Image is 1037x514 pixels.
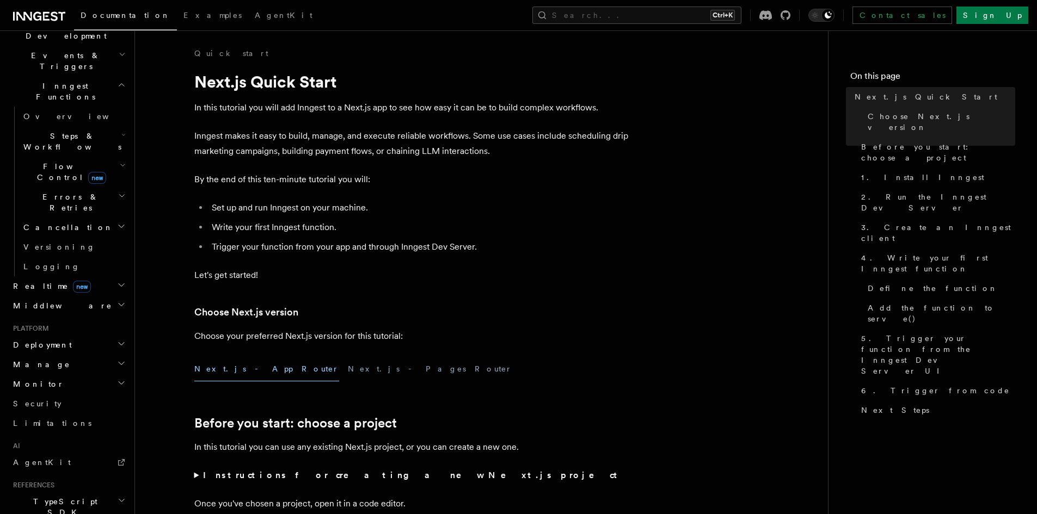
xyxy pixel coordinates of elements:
[208,200,630,215] li: Set up and run Inngest on your machine.
[861,222,1015,244] span: 3. Create an Inngest client
[9,379,64,389] span: Monitor
[348,357,512,381] button: Next.js - Pages Router
[956,7,1028,24] a: Sign Up
[19,131,121,152] span: Steps & Workflows
[194,128,630,159] p: Inngest makes it easy to build, manage, and execute reliable workflows. Some use cases include sc...
[23,112,136,121] span: Overview
[9,394,128,413] a: Security
[9,324,49,333] span: Platform
[9,335,128,355] button: Deployment
[23,262,80,271] span: Logging
[868,283,998,294] span: Define the function
[194,439,630,455] p: In this tutorial you can use any existing Next.js project, or you can create a new one.
[177,3,248,29] a: Examples
[808,9,834,22] button: Toggle dark mode
[857,168,1015,187] a: 1. Install Inngest
[19,107,128,126] a: Overview
[9,107,128,276] div: Inngest Functions
[9,359,70,370] span: Manage
[861,172,984,183] span: 1. Install Inngest
[857,381,1015,400] a: 6. Trigger from code
[74,3,177,30] a: Documentation
[857,187,1015,218] a: 2. Run the Inngest Dev Server
[194,268,630,283] p: Let's get started!
[868,302,1015,324] span: Add the function to serve()
[710,10,735,21] kbd: Ctrl+K
[208,220,630,235] li: Write your first Inngest function.
[857,248,1015,278] a: 4. Write your first Inngest function
[863,278,1015,298] a: Define the function
[857,400,1015,420] a: Next Steps
[255,11,312,20] span: AgentKit
[861,191,1015,213] span: 2. Run the Inngest Dev Server
[19,161,120,183] span: Flow Control
[13,399,62,408] span: Security
[19,237,128,257] a: Versioning
[861,252,1015,274] span: 4. Write your first Inngest function
[863,298,1015,329] a: Add the function to serve()
[855,91,997,102] span: Next.js Quick Start
[194,496,630,511] p: Once you've chosen a project, open it in a code editor.
[194,329,630,344] p: Choose your preferred Next.js version for this tutorial:
[850,70,1015,87] h4: On this page
[9,46,128,76] button: Events & Triggers
[81,11,170,20] span: Documentation
[73,281,91,293] span: new
[852,7,952,24] a: Contact sales
[9,442,20,450] span: AI
[9,80,118,102] span: Inngest Functions
[861,141,1015,163] span: Before you start: choose a project
[183,11,242,20] span: Examples
[19,187,128,218] button: Errors & Retries
[194,100,630,115] p: In this tutorial you will add Inngest to a Next.js app to see how easy it can be to build complex...
[194,357,339,381] button: Next.js - App Router
[194,416,397,431] a: Before you start: choose a project
[19,222,113,233] span: Cancellation
[9,276,128,296] button: Realtimenew
[9,413,128,433] a: Limitations
[9,300,112,311] span: Middleware
[863,107,1015,137] a: Choose Next.js version
[208,239,630,255] li: Trigger your function from your app and through Inngest Dev Server.
[857,137,1015,168] a: Before you start: choose a project
[9,453,128,472] a: AgentKit
[19,191,118,213] span: Errors & Retries
[861,333,1015,376] span: 5. Trigger your function from the Inngest Dev Server UI
[13,458,71,467] span: AgentKit
[19,157,128,187] button: Flow Controlnew
[194,305,298,320] a: Choose Next.js version
[13,419,91,428] span: Limitations
[9,15,128,46] button: Local Development
[861,405,929,416] span: Next Steps
[9,481,54,490] span: References
[88,172,106,184] span: new
[9,281,91,292] span: Realtime
[9,50,119,72] span: Events & Triggers
[194,48,268,59] a: Quick start
[861,385,1010,396] span: 6. Trigger from code
[9,76,128,107] button: Inngest Functions
[532,7,741,24] button: Search...Ctrl+K
[19,218,128,237] button: Cancellation
[857,329,1015,381] a: 5. Trigger your function from the Inngest Dev Server UI
[850,87,1015,107] a: Next.js Quick Start
[19,257,128,276] a: Logging
[9,20,119,41] span: Local Development
[203,470,622,480] strong: Instructions for creating a new Next.js project
[248,3,319,29] a: AgentKit
[9,296,128,315] button: Middleware
[9,355,128,374] button: Manage
[9,374,128,394] button: Monitor
[194,172,630,187] p: By the end of this ten-minute tutorial you will:
[19,126,128,157] button: Steps & Workflows
[23,243,95,251] span: Versioning
[857,218,1015,248] a: 3. Create an Inngest client
[194,468,630,483] summary: Instructions for creating a new Next.js project
[194,72,630,91] h1: Next.js Quick Start
[868,111,1015,133] span: Choose Next.js version
[9,339,72,350] span: Deployment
